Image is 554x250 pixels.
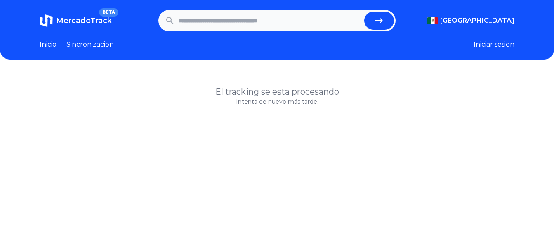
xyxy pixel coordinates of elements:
button: Iniciar sesion [474,40,514,50]
a: Inicio [40,40,57,50]
span: BETA [99,8,118,17]
a: Sincronizacion [66,40,114,50]
button: [GEOGRAPHIC_DATA] [427,16,514,26]
p: Intenta de nuevo más tarde. [40,98,514,106]
h1: El tracking se esta procesando [40,86,514,98]
img: MercadoTrack [40,14,53,27]
a: MercadoTrackBETA [40,14,112,27]
span: [GEOGRAPHIC_DATA] [440,16,514,26]
img: Mexico [427,17,438,24]
span: MercadoTrack [56,16,112,25]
